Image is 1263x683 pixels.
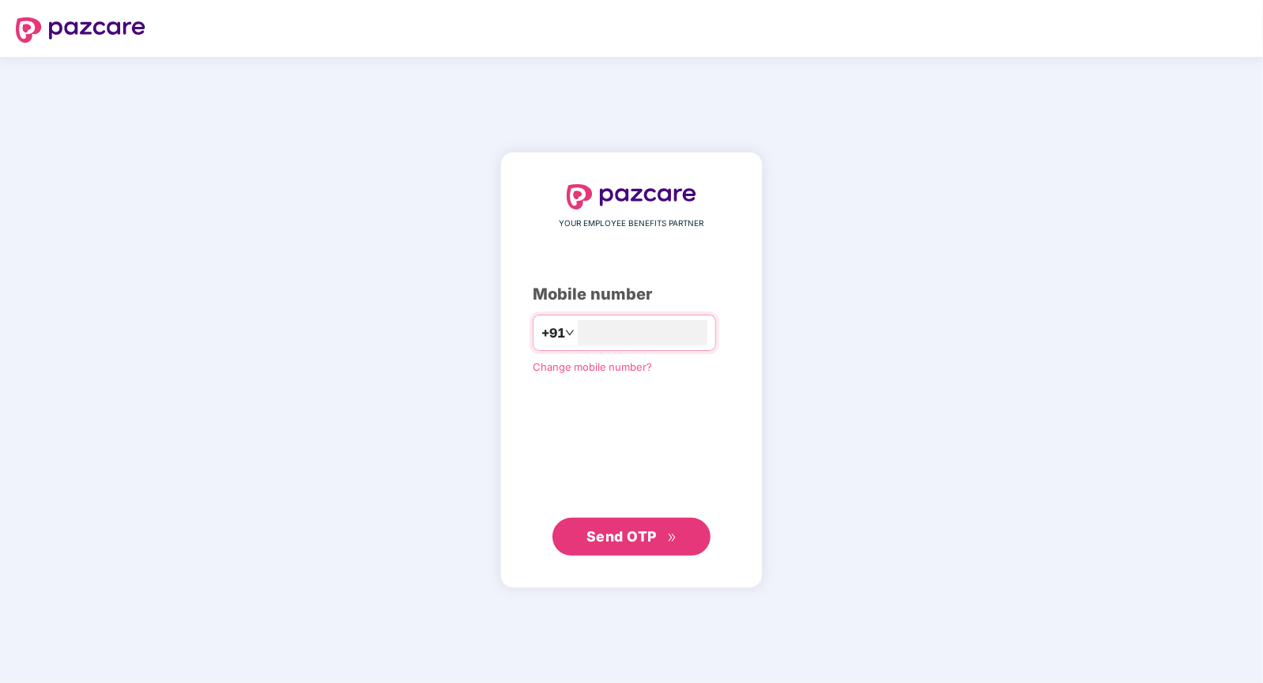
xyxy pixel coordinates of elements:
a: Change mobile number? [533,360,652,373]
span: +91 [541,323,565,343]
button: Send OTPdouble-right [552,518,711,556]
span: Send OTP [586,528,657,545]
div: Mobile number [533,282,730,307]
span: YOUR EMPLOYEE BENEFITS PARTNER [560,217,704,230]
img: logo [16,17,145,43]
img: logo [567,184,696,209]
span: down [565,328,575,338]
span: double-right [667,533,677,543]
